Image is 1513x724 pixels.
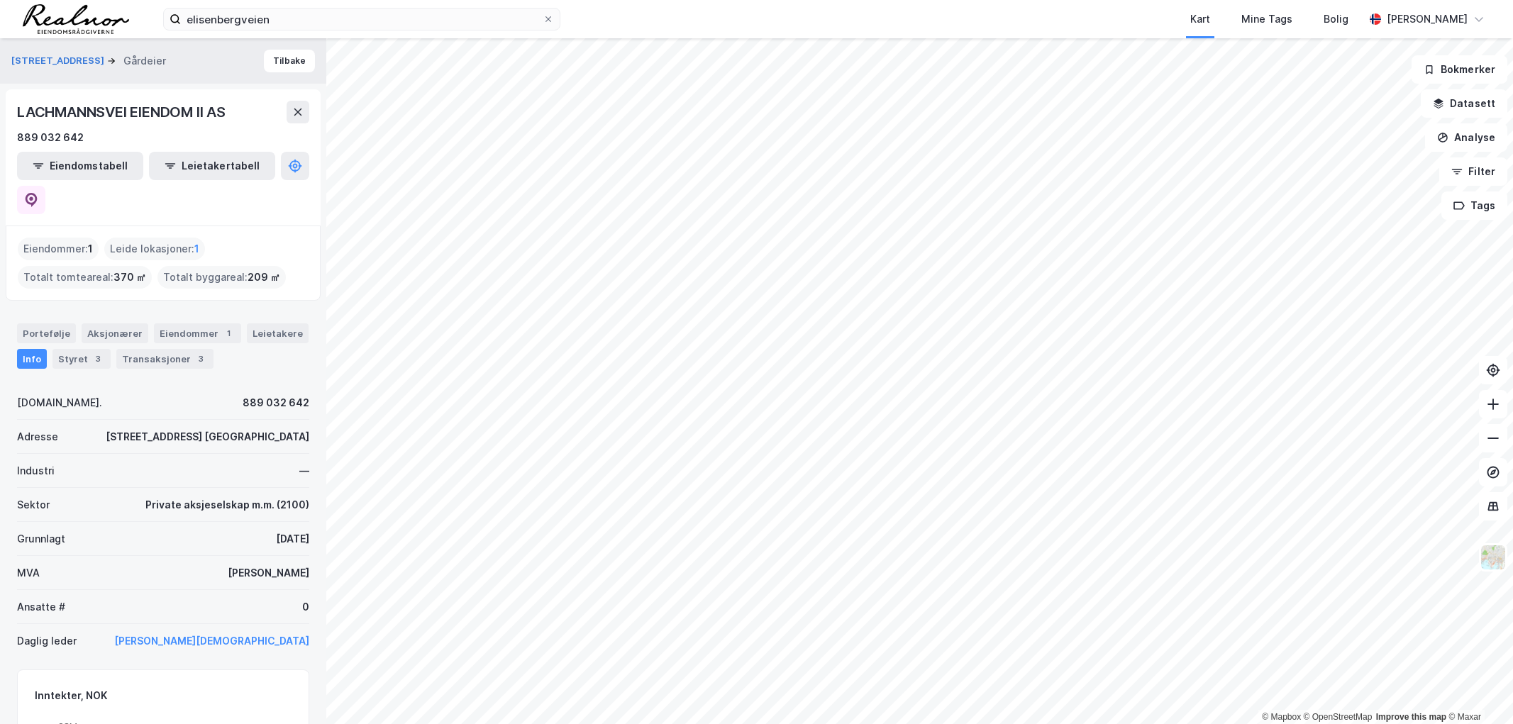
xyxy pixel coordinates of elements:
div: Gårdeier [123,52,166,69]
div: Info [17,349,47,369]
button: Filter [1439,157,1507,186]
div: Leide lokasjoner : [104,238,205,260]
div: [PERSON_NAME] [228,564,309,581]
div: Adresse [17,428,58,445]
div: Leietakere [247,323,309,343]
div: Eiendommer : [18,238,99,260]
div: Totalt tomteareal : [18,266,152,289]
div: Transaksjoner [116,349,214,369]
div: Bolig [1324,11,1348,28]
span: 209 ㎡ [248,269,280,286]
div: Mine Tags [1241,11,1292,28]
div: Styret [52,349,111,369]
div: [DATE] [276,530,309,547]
button: Tilbake [264,50,315,72]
input: Søk på adresse, matrikkel, gårdeiere, leietakere eller personer [181,9,543,30]
div: Portefølje [17,323,76,343]
span: 370 ㎡ [113,269,146,286]
span: 1 [88,240,93,257]
div: Totalt byggareal : [157,266,286,289]
button: Bokmerker [1412,55,1507,84]
div: Grunnlagt [17,530,65,547]
a: Improve this map [1376,712,1446,722]
div: 1 [221,326,235,340]
a: OpenStreetMap [1304,712,1373,722]
div: 889 032 642 [17,129,84,146]
img: realnor-logo.934646d98de889bb5806.png [23,4,129,34]
div: Kart [1190,11,1210,28]
img: Z [1480,544,1507,571]
div: Private aksjeselskap m.m. (2100) [145,496,309,513]
button: Leietakertabell [149,152,275,180]
div: Ansatte # [17,598,65,616]
div: Kontrollprogram for chat [1442,656,1513,724]
button: Eiendomstabell [17,152,143,180]
button: Datasett [1421,89,1507,118]
div: Eiendommer [154,323,241,343]
div: [PERSON_NAME] [1387,11,1468,28]
div: [STREET_ADDRESS] [GEOGRAPHIC_DATA] [106,428,309,445]
div: Inntekter, NOK [35,687,107,704]
div: 0 [302,598,309,616]
button: [STREET_ADDRESS] [11,54,107,68]
div: [DOMAIN_NAME]. [17,394,102,411]
div: MVA [17,564,40,581]
div: — [299,462,309,479]
button: Analyse [1425,123,1507,152]
div: 3 [194,352,208,366]
a: Mapbox [1262,712,1301,722]
div: Aksjonærer [82,323,148,343]
button: Tags [1441,191,1507,220]
div: Sektor [17,496,50,513]
span: 1 [194,240,199,257]
iframe: Chat Widget [1442,656,1513,724]
div: 3 [91,352,105,366]
div: LACHMANNSVEI EIENDOM II AS [17,101,228,123]
div: 889 032 642 [243,394,309,411]
div: Daglig leder [17,633,77,650]
div: Industri [17,462,55,479]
